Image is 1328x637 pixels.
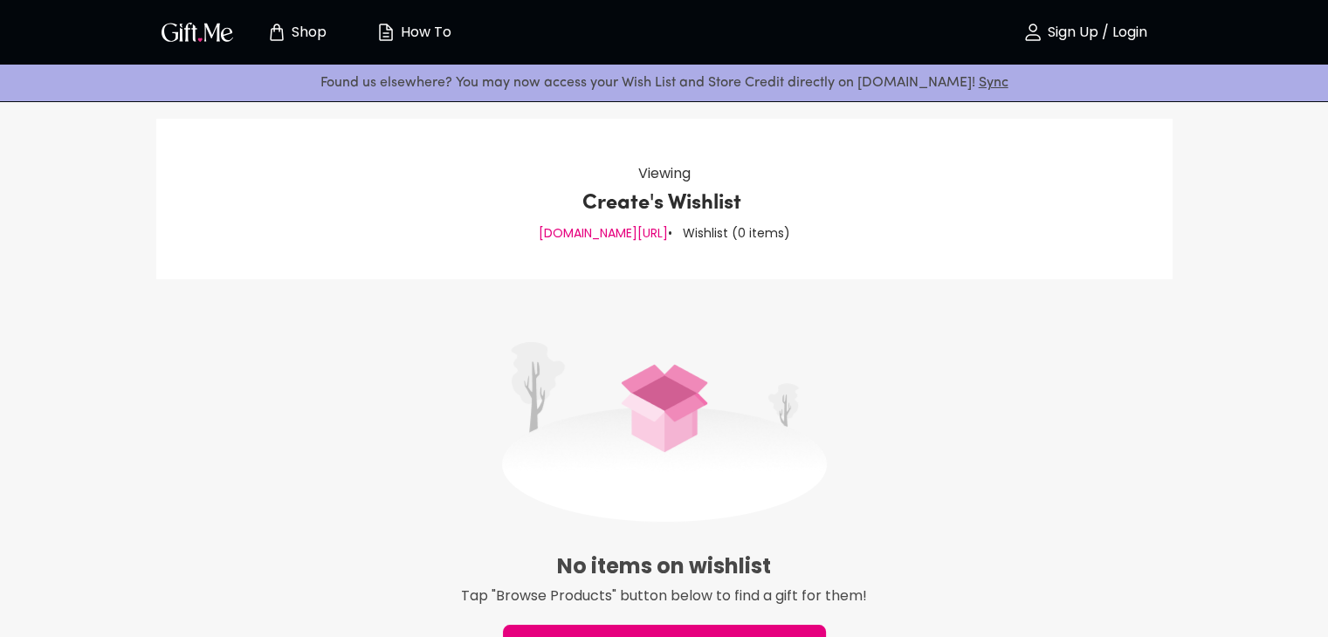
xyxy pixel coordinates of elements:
[396,25,451,40] p: How To
[375,22,396,43] img: how-to.svg
[668,222,790,244] p: • Wishlist ( 0 items )
[249,4,345,60] button: Store page
[158,19,237,45] img: GiftMe Logo
[998,4,1173,60] button: Sign Up / Login
[502,342,827,522] img: Wishlist is Empty
[638,162,691,185] p: Viewing
[668,189,741,217] p: Wishlist
[539,222,668,244] p: [DOMAIN_NAME][URL]
[1043,25,1147,40] p: Sign Up / Login
[582,189,664,217] p: Create's
[156,548,1173,585] h6: No items on wishlist
[156,585,1173,607] p: Tap "Browse Products" button below to find a gift for them!
[979,76,1008,90] a: Sync
[366,4,462,60] button: How To
[156,22,238,43] button: GiftMe Logo
[14,72,1314,94] p: Found us elsewhere? You may now access your Wish List and Store Credit directly on [DOMAIN_NAME]!
[287,25,327,40] p: Shop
